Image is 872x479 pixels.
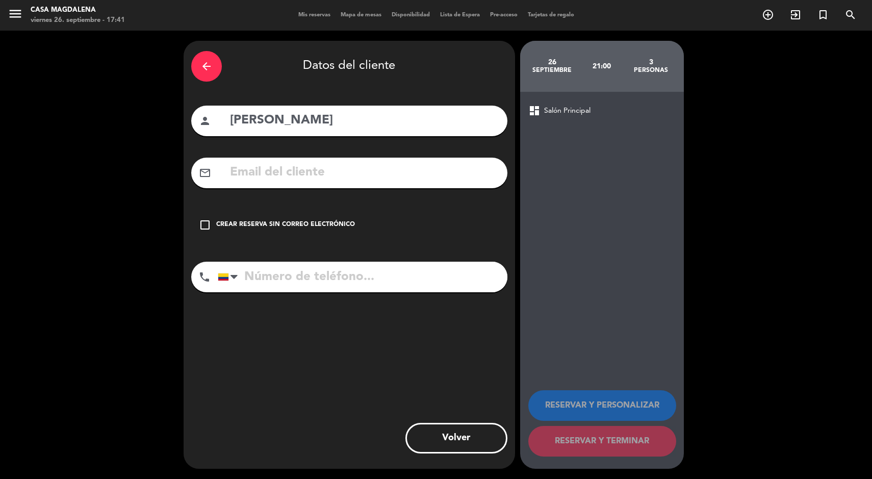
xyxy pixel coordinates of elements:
[405,423,507,453] button: Volver
[229,162,500,183] input: Email del cliente
[577,48,626,84] div: 21:00
[229,110,500,131] input: Nombre del cliente
[218,262,507,292] input: Número de teléfono...
[200,60,213,72] i: arrow_back
[544,105,591,117] span: Salón Principal
[789,9,802,21] i: exit_to_app
[817,9,829,21] i: turned_in_not
[523,12,579,18] span: Tarjetas de regalo
[387,12,435,18] span: Disponibilidad
[528,390,676,421] button: RESERVAR Y PERSONALIZAR
[528,426,676,457] button: RESERVAR Y TERMINAR
[8,6,23,21] i: menu
[528,66,577,74] div: septiembre
[31,5,125,15] div: Casa Magdalena
[199,167,211,179] i: mail_outline
[31,15,125,26] div: viernes 26. septiembre - 17:41
[435,12,485,18] span: Lista de Espera
[218,262,242,292] div: Colombia: +57
[191,48,507,84] div: Datos del cliente
[626,66,676,74] div: personas
[8,6,23,25] button: menu
[199,115,211,127] i: person
[844,9,857,21] i: search
[762,9,774,21] i: add_circle_outline
[528,105,541,117] span: dashboard
[198,271,211,283] i: phone
[485,12,523,18] span: Pre-acceso
[336,12,387,18] span: Mapa de mesas
[528,58,577,66] div: 26
[216,220,355,230] div: Crear reserva sin correo electrónico
[199,219,211,231] i: check_box_outline_blank
[626,58,676,66] div: 3
[293,12,336,18] span: Mis reservas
